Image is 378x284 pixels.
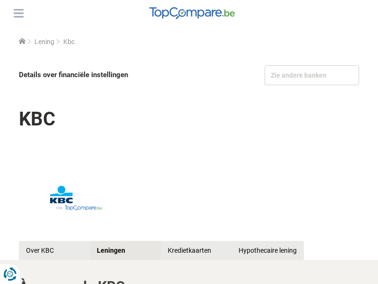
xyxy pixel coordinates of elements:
[90,241,161,260] a: Leningen
[161,241,232,260] a: Kredietkaarten
[19,38,26,45] a: Home
[63,38,75,45] span: Kbc
[19,101,359,137] h1: KBC
[265,65,359,85] div: Zie andere banken
[19,65,187,85] div: Details over financiële instellingen
[19,163,123,231] img: KBC
[34,38,54,45] a: Lening
[11,6,26,20] button: Menu
[232,241,304,260] a: Hypothecaire lening
[149,7,235,19] img: TopCompare
[19,241,90,260] a: Over KBC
